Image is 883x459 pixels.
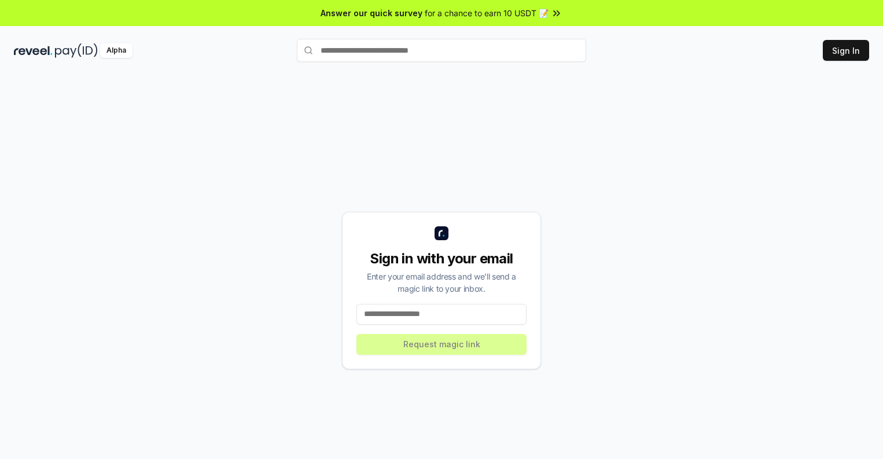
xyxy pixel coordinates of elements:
[100,43,133,58] div: Alpha
[823,40,869,61] button: Sign In
[321,7,422,19] span: Answer our quick survey
[14,43,53,58] img: reveel_dark
[425,7,549,19] span: for a chance to earn 10 USDT 📝
[356,270,527,295] div: Enter your email address and we’ll send a magic link to your inbox.
[435,226,448,240] img: logo_small
[55,43,98,58] img: pay_id
[356,249,527,268] div: Sign in with your email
